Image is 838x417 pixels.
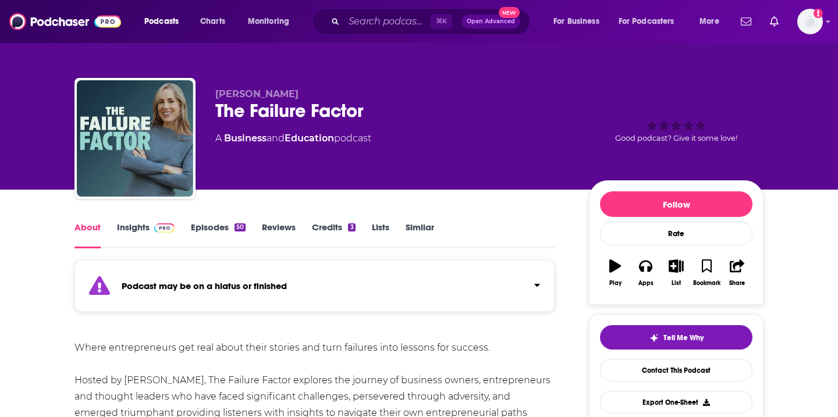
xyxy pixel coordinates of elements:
[615,134,737,142] span: Good podcast? Give it some love!
[9,10,121,33] img: Podchaser - Follow, Share and Rate Podcasts
[797,9,823,34] img: User Profile
[136,12,194,31] button: open menu
[600,222,752,245] div: Rate
[765,12,783,31] a: Show notifications dropdown
[699,13,719,30] span: More
[661,252,691,294] button: List
[722,252,752,294] button: Share
[406,222,434,248] a: Similar
[240,12,304,31] button: open menu
[672,280,681,287] div: List
[814,9,823,18] svg: Add a profile image
[600,359,752,382] a: Contact This Podcast
[215,131,371,145] div: A podcast
[553,13,599,30] span: For Business
[74,222,101,248] a: About
[609,280,622,287] div: Play
[144,13,179,30] span: Podcasts
[691,12,734,31] button: open menu
[589,88,764,161] div: Good podcast? Give it some love!
[200,13,225,30] span: Charts
[372,222,389,248] a: Lists
[122,280,287,291] strong: Podcast may be on a hiatus or finished
[649,333,659,343] img: tell me why sparkle
[191,222,246,248] a: Episodes50
[248,13,289,30] span: Monitoring
[619,13,674,30] span: For Podcasters
[729,280,745,287] div: Share
[77,80,193,197] img: The Failure Factor
[630,252,661,294] button: Apps
[693,280,720,287] div: Bookmark
[285,133,334,144] a: Education
[545,12,614,31] button: open menu
[348,223,355,231] div: 3
[193,12,232,31] a: Charts
[461,15,520,28] button: Open AdvancedNew
[117,222,175,248] a: InsightsPodchaser Pro
[691,252,722,294] button: Bookmark
[600,252,630,294] button: Play
[611,12,691,31] button: open menu
[499,7,520,18] span: New
[224,133,267,144] a: Business
[323,8,541,35] div: Search podcasts, credits, & more...
[312,222,355,248] a: Credits3
[600,191,752,217] button: Follow
[467,19,515,24] span: Open Advanced
[74,267,555,312] section: Click to expand status details
[638,280,654,287] div: Apps
[797,9,823,34] span: Logged in as autumncomm
[262,222,296,248] a: Reviews
[215,88,299,99] span: [PERSON_NAME]
[600,391,752,414] button: Export One-Sheet
[600,325,752,350] button: tell me why sparkleTell Me Why
[154,223,175,233] img: Podchaser Pro
[797,9,823,34] button: Show profile menu
[344,12,431,31] input: Search podcasts, credits, & more...
[235,223,246,231] div: 50
[431,14,452,29] span: ⌘ K
[267,133,285,144] span: and
[663,333,704,343] span: Tell Me Why
[736,12,756,31] a: Show notifications dropdown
